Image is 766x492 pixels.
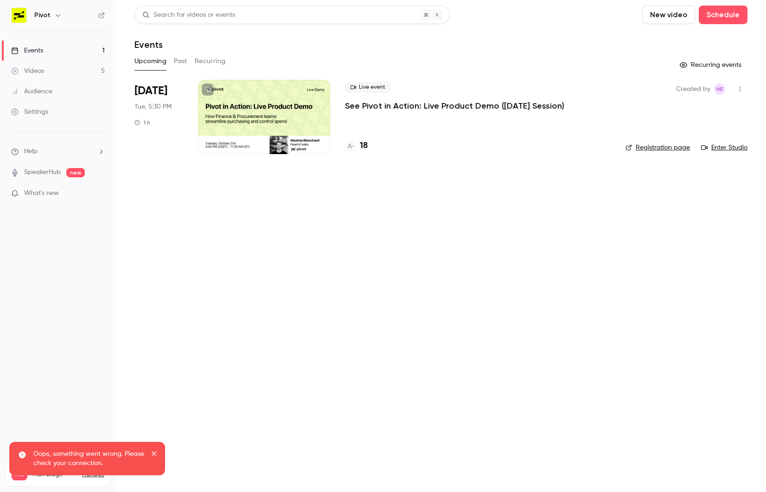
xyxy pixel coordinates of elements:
[699,6,747,24] button: Schedule
[174,54,187,69] button: Past
[134,54,166,69] button: Upcoming
[134,84,167,98] span: [DATE]
[33,449,145,468] p: Oops, something went wrong. Please check your connection.
[24,188,59,198] span: What's new
[345,82,391,93] span: Live event
[11,46,43,55] div: Events
[11,147,105,156] li: help-dropdown-opener
[94,189,105,198] iframe: Noticeable Trigger
[11,66,44,76] div: Videos
[714,84,725,95] span: Hamza El Mansouri
[134,39,163,50] h1: Events
[676,58,747,72] button: Recurring events
[12,8,26,23] img: Pivot
[626,143,690,152] a: Registration page
[134,102,172,111] span: Tue, 5:30 PM
[24,147,38,156] span: Help
[195,54,226,69] button: Recurring
[676,84,710,95] span: Created by
[66,168,85,177] span: new
[345,140,368,152] a: 18
[134,119,150,126] div: 1 h
[716,84,723,95] span: HE
[345,100,564,111] a: See Pivot in Action: Live Product Demo ([DATE] Session)
[24,168,61,177] a: SpeakerHub
[11,87,52,96] div: Audience
[701,143,747,152] a: Enter Studio
[11,107,48,117] div: Settings
[142,10,235,20] div: Search for videos or events
[642,6,695,24] button: New video
[151,449,158,460] button: close
[360,140,368,152] h4: 18
[34,11,51,20] h6: Pivot
[134,80,183,154] div: Oct 21 Tue, 5:30 PM (Europe/Paris)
